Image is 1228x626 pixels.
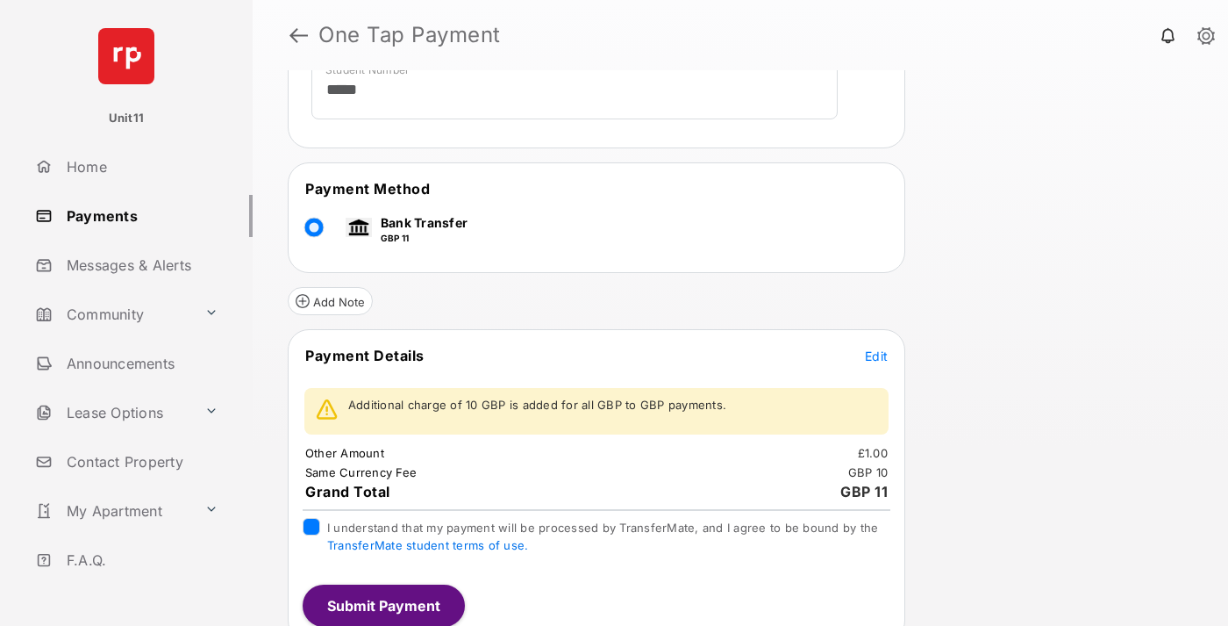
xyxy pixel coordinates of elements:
a: F.A.Q. [28,539,253,581]
a: Community [28,293,197,335]
td: Other Amount [304,445,385,461]
span: Grand Total [305,483,390,500]
a: Contact Property [28,441,253,483]
button: Edit [865,347,888,364]
a: Payments [28,195,253,237]
p: Additional charge of 10 GBP is added for all GBP to GBP payments. [348,397,726,414]
span: GBP 11 [840,483,888,500]
span: Edit [865,349,888,363]
span: Payment Method [305,180,430,198]
span: I understand that my payment will be processed by TransferMate, and I agree to be bound by the [327,521,878,552]
td: £1.00 [857,445,889,461]
a: Home [28,146,253,188]
a: TransferMate student terms of use. [327,538,528,552]
p: Unit11 [109,110,145,127]
img: bank.png [346,218,372,237]
a: Announcements [28,342,253,385]
a: Lease Options [28,392,197,434]
img: svg+xml;base64,PHN2ZyB4bWxucz0iaHR0cDovL3d3dy53My5vcmcvMjAwMC9zdmciIHdpZHRoPSI2NCIgaGVpZ2h0PSI2NC... [98,28,154,84]
td: GBP 10 [847,464,889,480]
a: Messages & Alerts [28,244,253,286]
p: GBP 11 [381,232,468,245]
span: Payment Details [305,347,425,364]
p: Bank Transfer [381,213,468,232]
a: My Apartment [28,490,197,532]
strong: One Tap Payment [318,25,501,46]
button: Add Note [288,287,373,315]
td: Same Currency Fee [304,464,418,480]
